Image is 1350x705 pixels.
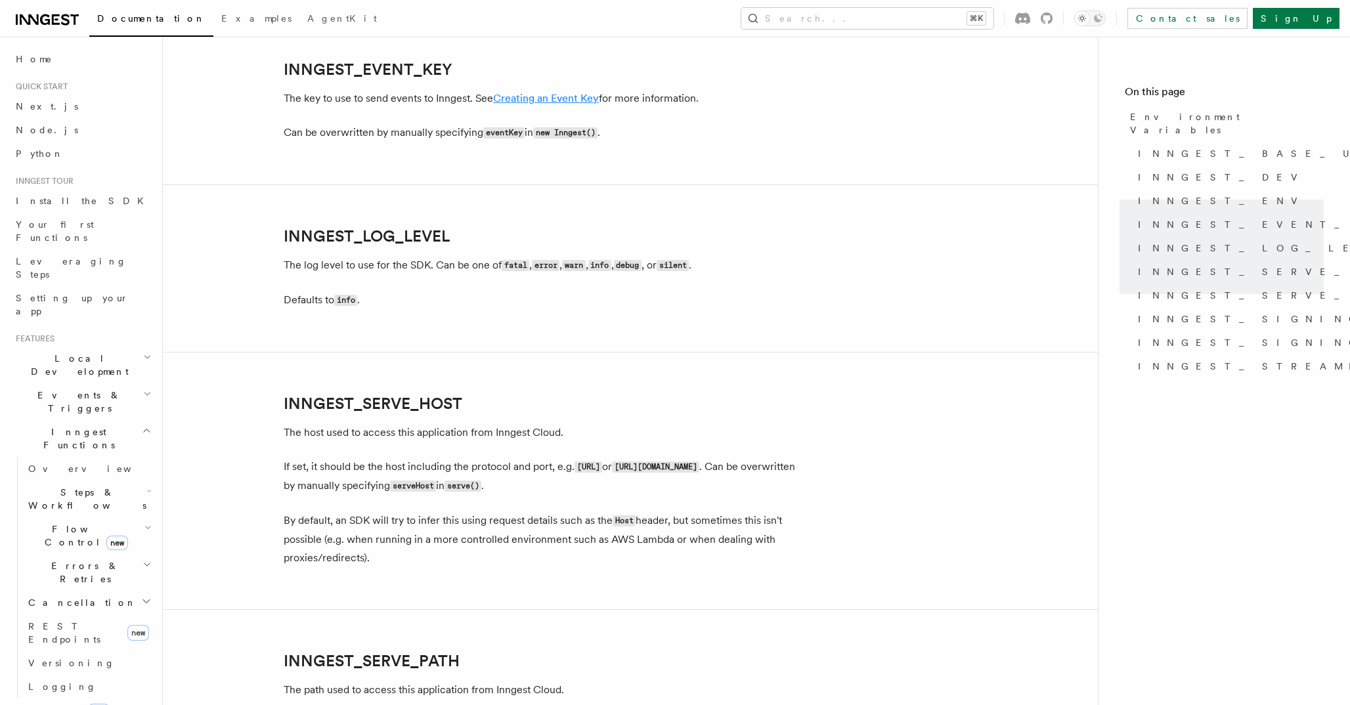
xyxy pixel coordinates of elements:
[23,596,137,609] span: Cancellation
[284,395,462,413] a: INNGEST_SERVE_HOST
[11,389,143,415] span: Events & Triggers
[1125,84,1324,105] h4: On this page
[11,425,142,452] span: Inngest Functions
[11,213,154,249] a: Your first Functions
[23,554,154,591] button: Errors & Retries
[11,47,154,71] a: Home
[284,458,809,496] p: If set, it should be the host including the protocol and port, e.g. or . Can be overwritten by ma...
[562,260,585,271] code: warn
[23,559,142,586] span: Errors & Retries
[532,260,559,271] code: error
[11,383,154,420] button: Events & Triggers
[221,13,292,24] span: Examples
[284,291,809,310] p: Defaults to .
[23,523,144,549] span: Flow Control
[1133,165,1324,189] a: INNGEST_DEV
[284,511,809,567] p: By default, an SDK will try to infer this using request details such as the header, but sometimes...
[613,515,636,526] code: Host
[16,53,53,66] span: Home
[23,481,154,517] button: Steps & Workflows
[28,681,97,692] span: Logging
[284,60,452,79] a: INNGEST_EVENT_KEY
[11,249,154,286] a: Leveraging Steps
[89,4,213,37] a: Documentation
[28,658,115,668] span: Versioning
[445,481,481,492] code: serve()
[657,260,689,271] code: silent
[16,196,152,206] span: Install the SDK
[16,101,78,112] span: Next.js
[284,256,809,275] p: The log level to use for the SDK. Can be one of , , , , , or .
[11,286,154,323] a: Setting up your app
[23,591,154,614] button: Cancellation
[502,260,529,271] code: fatal
[106,536,128,550] span: new
[533,127,598,139] code: new Inngest()
[23,517,154,554] button: Flow Controlnew
[28,621,100,645] span: REST Endpoints
[1133,284,1324,307] a: INNGEST_SERVE_PATH
[1138,171,1305,184] span: INNGEST_DEV
[1133,189,1324,213] a: INNGEST_ENV
[28,463,163,474] span: Overview
[284,681,809,699] p: The path used to access this application from Inngest Cloud.
[1133,307,1324,331] a: INNGEST_SIGNING_KEY
[390,481,436,492] code: serveHost
[11,347,154,383] button: Local Development
[11,333,54,344] span: Features
[493,92,599,104] a: Creating an Event Key
[16,125,78,135] span: Node.js
[612,461,699,473] code: [URL][DOMAIN_NAME]
[307,13,377,24] span: AgentKit
[1133,260,1324,284] a: INNGEST_SERVE_HOST
[127,625,149,641] span: new
[16,148,64,159] span: Python
[213,4,299,35] a: Examples
[1125,105,1324,142] a: Environment Variables
[334,295,357,306] code: info
[23,651,154,675] a: Versioning
[23,675,154,698] a: Logging
[483,127,525,139] code: eventKey
[284,423,809,442] p: The host used to access this application from Inngest Cloud.
[11,189,154,213] a: Install the SDK
[1127,8,1248,29] a: Contact sales
[741,8,993,29] button: Search...⌘K
[1138,194,1305,207] span: INNGEST_ENV
[1133,142,1324,165] a: INNGEST_BASE_URL
[284,227,450,246] a: INNGEST_LOG_LEVEL
[23,614,154,651] a: REST Endpointsnew
[575,461,602,473] code: [URL]
[11,457,154,698] div: Inngest Functions
[1133,354,1324,378] a: INNGEST_STREAMING
[284,89,809,108] p: The key to use to send events to Inngest. See for more information.
[1133,213,1324,236] a: INNGEST_EVENT_KEY
[284,123,809,142] p: Can be overwritten by manually specifying in .
[11,81,68,92] span: Quick start
[1074,11,1106,26] button: Toggle dark mode
[97,13,206,24] span: Documentation
[1133,331,1324,354] a: INNGEST_SIGNING_KEY_FALLBACK
[588,260,611,271] code: info
[16,256,127,280] span: Leveraging Steps
[1133,236,1324,260] a: INNGEST_LOG_LEVEL
[614,260,642,271] code: debug
[299,4,385,35] a: AgentKit
[23,457,154,481] a: Overview
[11,95,154,118] a: Next.js
[11,118,154,142] a: Node.js
[16,219,94,243] span: Your first Functions
[1253,8,1339,29] a: Sign Up
[11,420,154,457] button: Inngest Functions
[967,12,986,25] kbd: ⌘K
[11,176,74,186] span: Inngest tour
[16,293,129,316] span: Setting up your app
[11,352,143,378] span: Local Development
[23,486,146,512] span: Steps & Workflows
[1130,110,1324,137] span: Environment Variables
[284,652,460,670] a: INNGEST_SERVE_PATH
[11,142,154,165] a: Python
